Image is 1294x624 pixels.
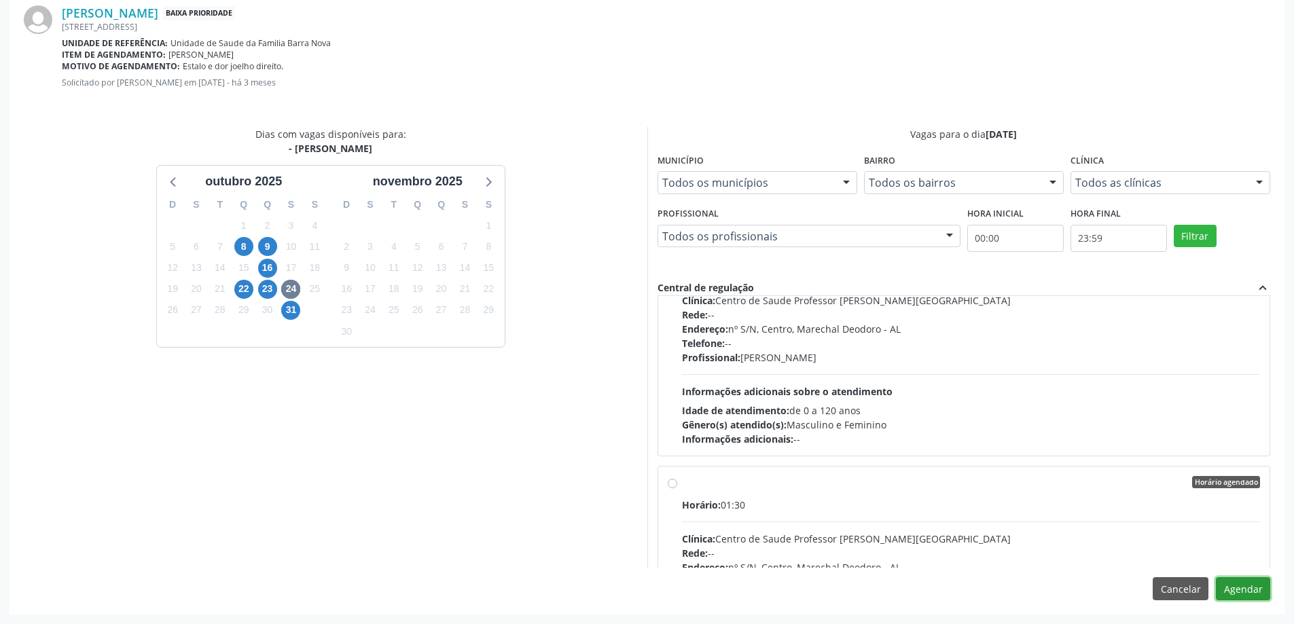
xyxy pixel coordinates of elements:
[303,194,327,215] div: S
[384,301,403,320] span: terça-feira, 25 de novembro de 2025
[682,294,715,307] span: Clínica:
[682,293,1261,308] div: Centro de Saude Professor [PERSON_NAME][GEOGRAPHIC_DATA]
[658,280,754,295] div: Central de regulação
[384,237,403,256] span: terça-feira, 4 de novembro de 2025
[408,237,427,256] span: quarta-feira, 5 de novembro de 2025
[455,259,474,278] span: sexta-feira, 14 de novembro de 2025
[453,194,477,215] div: S
[658,127,1271,141] div: Vagas para o dia
[305,216,324,235] span: sábado, 4 de outubro de 2025
[281,216,300,235] span: sexta-feira, 3 de outubro de 2025
[187,259,206,278] span: segunda-feira, 13 de outubro de 2025
[408,259,427,278] span: quarta-feira, 12 de novembro de 2025
[455,301,474,320] span: sexta-feira, 28 de novembro de 2025
[255,141,406,155] div: - [PERSON_NAME]
[258,301,277,320] span: quinta-feira, 30 de outubro de 2025
[183,60,283,72] span: Estalo e dor joelho direito.
[682,350,1261,365] div: [PERSON_NAME]
[62,60,180,72] b: Motivo de agendamento:
[1174,225,1217,248] button: Filtrar
[305,259,324,278] span: sábado, 18 de outubro de 2025
[1071,204,1121,225] label: Hora final
[361,301,380,320] span: segunda-feira, 24 de novembro de 2025
[234,259,253,278] span: quarta-feira, 15 de outubro de 2025
[455,237,474,256] span: sexta-feira, 7 de novembro de 2025
[662,230,933,243] span: Todos os profissionais
[359,194,382,215] div: S
[682,546,1261,560] div: --
[682,322,1261,336] div: nº S/N, Centro, Marechal Deodoro - AL
[662,176,829,189] span: Todos os municípios
[258,280,277,299] span: quinta-feira, 23 de outubro de 2025
[479,259,498,278] span: sábado, 15 de novembro de 2025
[967,225,1064,252] input: Selecione o horário
[62,37,168,49] b: Unidade de referência:
[682,433,793,445] span: Informações adicionais:
[1153,577,1208,600] button: Cancelar
[682,532,1261,546] div: Centro de Saude Professor [PERSON_NAME][GEOGRAPHIC_DATA]
[258,259,277,278] span: quinta-feira, 16 de outubro de 2025
[986,128,1017,141] span: [DATE]
[477,194,501,215] div: S
[62,5,158,20] a: [PERSON_NAME]
[682,404,789,417] span: Idade de atendimento:
[361,259,380,278] span: segunda-feira, 10 de novembro de 2025
[187,280,206,299] span: segunda-feira, 20 de outubro de 2025
[337,301,356,320] span: domingo, 23 de novembro de 2025
[232,194,255,215] div: Q
[682,561,728,574] span: Endereço:
[24,5,52,34] img: img
[200,172,287,191] div: outubro 2025
[337,237,356,256] span: domingo, 2 de novembro de 2025
[187,237,206,256] span: segunda-feira, 6 de outubro de 2025
[406,194,429,215] div: Q
[234,237,253,256] span: quarta-feira, 8 de outubro de 2025
[658,204,719,225] label: Profissional
[163,301,182,320] span: domingo, 26 de outubro de 2025
[455,280,474,299] span: sexta-feira, 21 de novembro de 2025
[432,280,451,299] span: quinta-feira, 20 de novembro de 2025
[682,498,1261,512] div: 01:30
[682,418,1261,432] div: Masculino e Feminino
[429,194,453,215] div: Q
[234,301,253,320] span: quarta-feira, 29 de outubro de 2025
[305,237,324,256] span: sábado, 11 de outubro de 2025
[361,237,380,256] span: segunda-feira, 3 de novembro de 2025
[170,37,331,49] span: Unidade de Saude da Familia Barra Nova
[682,547,708,559] span: Rede:
[682,418,787,431] span: Gênero(s) atendido(s):
[384,280,403,299] span: terça-feira, 18 de novembro de 2025
[432,259,451,278] span: quinta-feira, 13 de novembro de 2025
[161,194,185,215] div: D
[682,432,1261,446] div: --
[168,49,234,60] span: [PERSON_NAME]
[408,280,427,299] span: quarta-feira, 19 de novembro de 2025
[258,237,277,256] span: quinta-feira, 9 de outubro de 2025
[479,280,498,299] span: sábado, 22 de novembro de 2025
[432,301,451,320] span: quinta-feira, 27 de novembro de 2025
[682,308,1261,322] div: --
[255,127,406,155] div: Dias com vagas disponíveis para:
[163,6,235,20] span: Baixa Prioridade
[279,194,303,215] div: S
[1071,151,1104,172] label: Clínica
[479,216,498,235] span: sábado, 1 de novembro de 2025
[62,77,1270,88] p: Solicitado por [PERSON_NAME] em [DATE] - há 3 meses
[163,280,182,299] span: domingo, 19 de outubro de 2025
[682,498,721,511] span: Horário:
[305,280,324,299] span: sábado, 25 de outubro de 2025
[211,237,230,256] span: terça-feira, 7 de outubro de 2025
[255,194,279,215] div: Q
[682,336,1261,350] div: --
[208,194,232,215] div: T
[211,259,230,278] span: terça-feira, 14 de outubro de 2025
[185,194,209,215] div: S
[163,259,182,278] span: domingo, 12 de outubro de 2025
[682,308,708,321] span: Rede:
[682,403,1261,418] div: de 0 a 120 anos
[479,301,498,320] span: sábado, 29 de novembro de 2025
[62,49,166,60] b: Item de agendamento:
[682,385,893,398] span: Informações adicionais sobre o atendimento
[682,337,725,350] span: Telefone:
[408,301,427,320] span: quarta-feira, 26 de novembro de 2025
